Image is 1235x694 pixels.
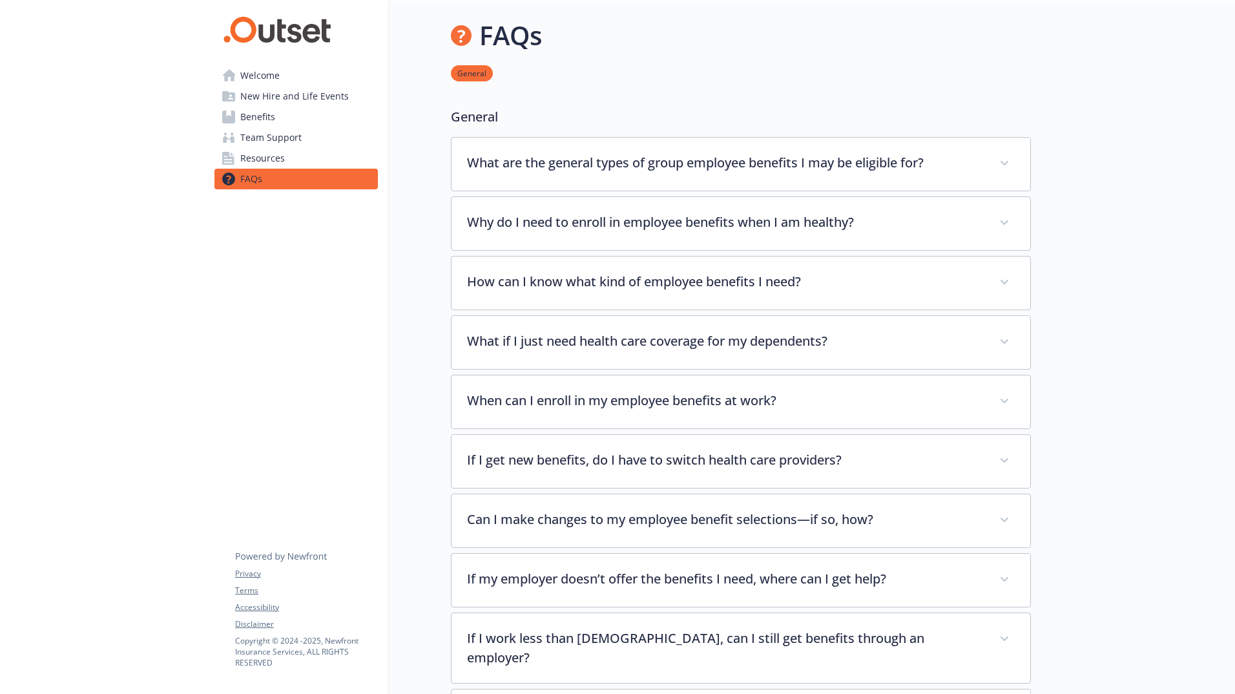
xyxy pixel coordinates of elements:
[240,86,349,107] span: New Hire and Life Events
[235,568,377,580] a: Privacy
[479,16,542,55] h1: FAQs
[451,316,1030,369] div: What if I just need health care coverage for my dependents?
[467,153,984,173] p: What are the general types of group employee benefits I may be eligible for?
[451,494,1030,547] div: Can I make changes to my employee benefit selections—if so, how?
[240,148,285,169] span: Resources
[240,169,262,189] span: FAQs
[451,613,1030,683] div: If I work less than [DEMOGRAPHIC_DATA], can I still get benefits through an employer?
[451,435,1030,488] div: If I get new benefits, do I have to switch health care providers?
[467,569,984,589] p: If my employer doesn’t offer the benefits I need, where can I get help?
[467,272,984,291] p: How can I know what kind of employee benefits I need?
[240,65,280,86] span: Welcome
[235,618,377,630] a: Disclaimer
[451,554,1030,607] div: If my employer doesn’t offer the benefits I need, where can I get help?
[235,585,377,596] a: Terms
[467,331,984,351] p: What if I just need health care coverage for my dependents?
[451,197,1030,250] div: Why do I need to enroll in employee benefits when I am healthy?
[451,257,1030,310] div: How can I know what kind of employee benefits I need?
[451,138,1030,191] div: What are the general types of group employee benefits I may be eligible for?
[214,148,378,169] a: Resources
[240,107,275,127] span: Benefits
[467,510,984,529] p: Can I make changes to my employee benefit selections—if so, how?
[467,213,984,232] p: Why do I need to enroll in employee benefits when I am healthy?
[467,450,984,470] p: If I get new benefits, do I have to switch health care providers?
[451,67,493,79] a: General
[235,635,377,668] p: Copyright © 2024 - 2025 , Newfront Insurance Services, ALL RIGHTS RESERVED
[467,391,984,410] p: When can I enroll in my employee benefits at work?
[240,127,302,148] span: Team Support
[214,127,378,148] a: Team Support
[214,65,378,86] a: Welcome
[235,602,377,613] a: Accessibility
[451,107,1031,127] p: General
[214,107,378,127] a: Benefits
[214,86,378,107] a: New Hire and Life Events
[451,375,1030,428] div: When can I enroll in my employee benefits at work?
[214,169,378,189] a: FAQs
[467,629,984,668] p: If I work less than [DEMOGRAPHIC_DATA], can I still get benefits through an employer?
